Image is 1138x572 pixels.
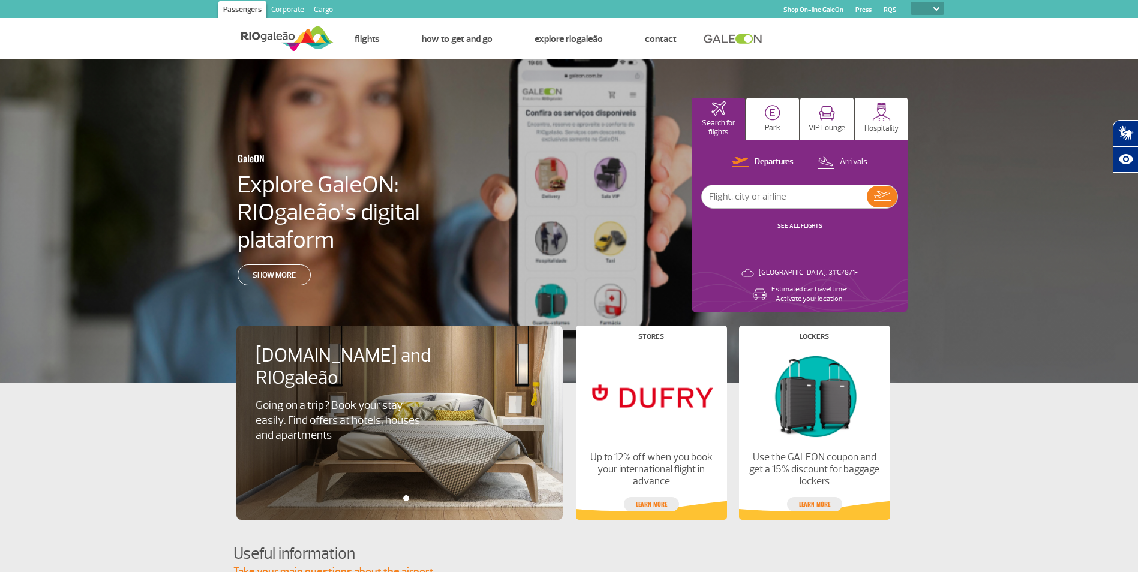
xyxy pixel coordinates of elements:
[800,98,854,140] button: VIP Lounge
[777,222,822,230] a: SEE ALL FLIGHTS
[728,155,797,170] button: Departures
[765,124,780,133] p: Park
[256,345,446,389] h4: [DOMAIN_NAME] and RIOgaleão
[238,171,497,254] h4: Explore GaleON: RIOgaleão’s digital plataform
[884,6,897,14] a: RQS
[711,101,726,116] img: airplaneHomeActive.svg
[809,124,845,133] p: VIP Lounge
[765,105,780,121] img: carParkingHome.svg
[218,1,266,20] a: Passengers
[872,103,891,121] img: hospitality.svg
[855,6,872,14] a: Press
[238,146,438,171] h3: GaleON
[749,451,879,487] p: Use the GALEON coupon and get a 15% discount for baggage lockers
[771,285,847,304] p: Estimated car travel time: Activate your location
[1113,120,1138,146] button: Abrir tradutor de língua de sinais.
[422,33,493,45] a: How to get and go
[864,124,899,133] p: Hospitality
[783,6,843,14] a: Shop On-line GaleOn
[813,155,871,170] button: Arrivals
[840,156,867,168] p: Arrivals
[1113,120,1138,173] div: Plugin de acessibilidade da Hand Talk.
[855,98,908,140] button: Hospitality
[800,333,829,340] h4: Lockers
[692,98,745,140] button: Search for flights
[698,119,739,137] p: Search for flights
[585,451,716,487] p: Up to 12% off when you book your international flight in advance
[256,345,544,443] a: [DOMAIN_NAME] and RIOgaleãoGoing on a trip? Book your stay easily. Find offers at hotels, houses ...
[746,98,800,140] button: Park
[233,543,905,565] h4: Useful information
[309,1,338,20] a: Cargo
[787,497,842,511] a: Learn more
[645,33,677,45] a: Contact
[702,185,867,208] input: Flight, city or airline
[266,1,309,20] a: Corporate
[238,264,311,285] a: Show more
[638,333,664,340] h4: Stores
[585,350,716,442] img: Stores
[535,33,603,45] a: Explore RIOgaleão
[759,268,858,278] p: [GEOGRAPHIC_DATA]: 31°C/87°F
[1113,146,1138,173] button: Abrir recursos assistivos.
[819,106,835,121] img: vipRoom.svg
[755,156,794,168] p: Departures
[256,398,426,443] p: Going on a trip? Book your stay easily. Find offers at hotels, houses and apartments
[749,350,879,442] img: Lockers
[624,497,679,511] a: Learn more
[355,33,380,45] a: Flights
[774,221,826,231] button: SEE ALL FLIGHTS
